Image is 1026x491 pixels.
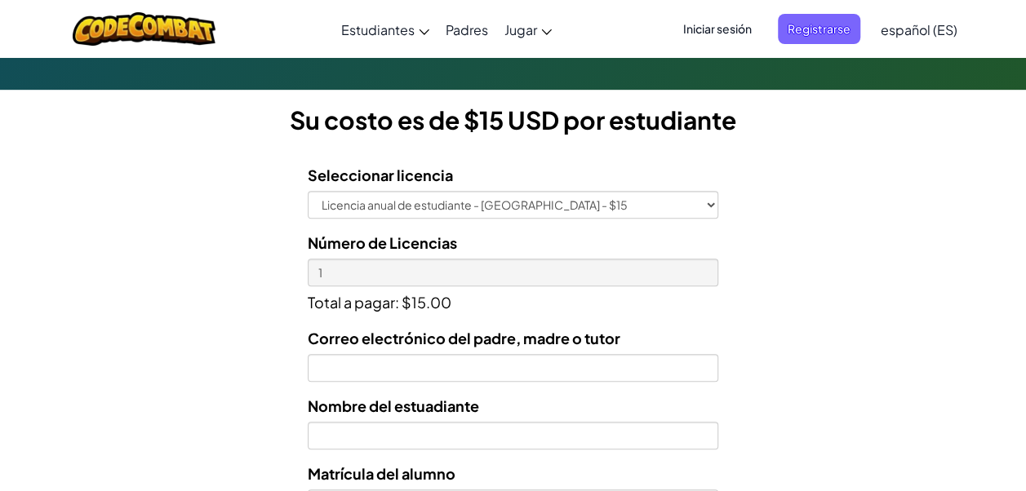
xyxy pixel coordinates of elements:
button: Iniciar sesión [673,14,762,44]
span: Jugar [504,21,537,38]
a: Padres [437,7,496,51]
a: Estudiantes [333,7,437,51]
span: español (ES) [881,21,957,38]
label: Número de Licencias [308,231,457,254]
a: Jugar [496,7,560,51]
label: Matrícula del alumno [308,462,455,485]
button: Registrarse [778,14,860,44]
label: Correo electrónico del padre, madre o tutor [308,326,620,350]
a: español (ES) [873,7,966,51]
p: Total a pagar: $15.00 [308,286,718,314]
span: Estudiantes [341,21,415,38]
label: Seleccionar licencia [308,163,453,187]
img: CodeCombat logo [73,12,215,46]
label: Nombre del estuadiante [308,394,479,418]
